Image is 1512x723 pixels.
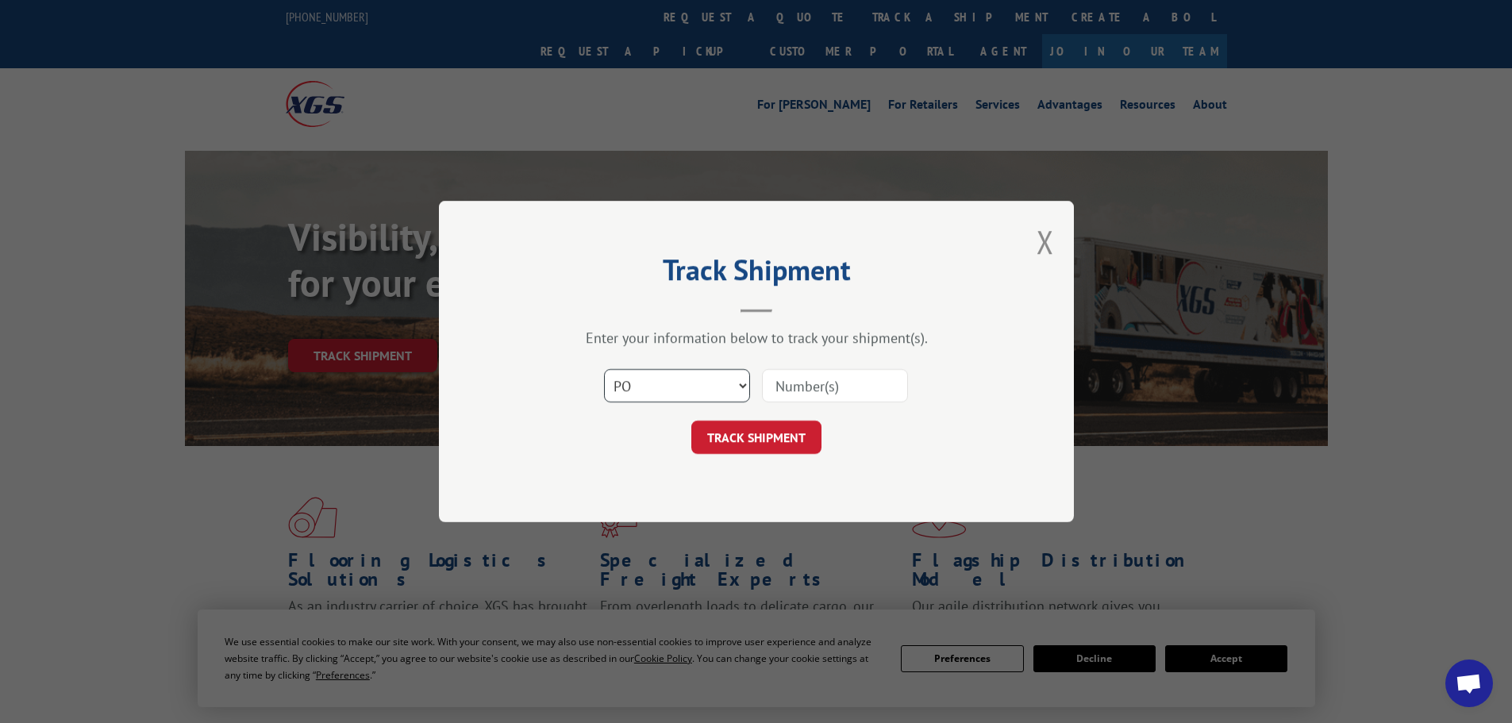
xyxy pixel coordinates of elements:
button: TRACK SHIPMENT [691,421,821,454]
h2: Track Shipment [518,259,995,289]
div: Open chat [1445,660,1493,707]
input: Number(s) [762,369,908,402]
div: Enter your information below to track your shipment(s). [518,329,995,347]
button: Close modal [1037,221,1054,263]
